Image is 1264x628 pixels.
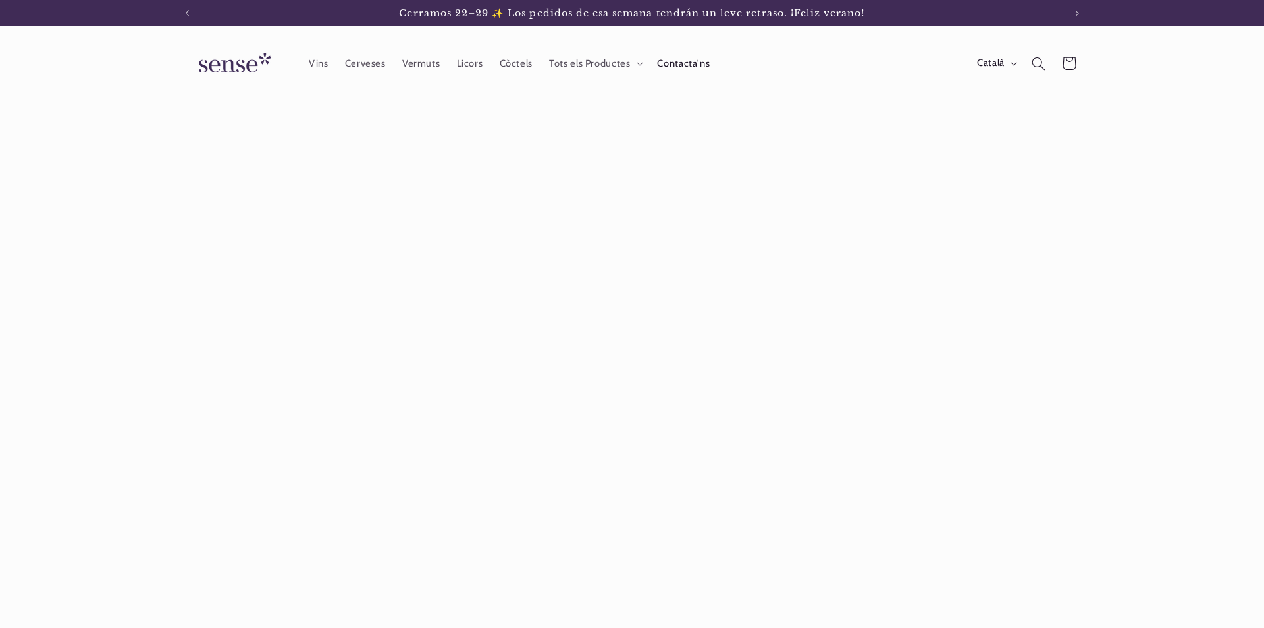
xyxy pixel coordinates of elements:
[399,7,864,19] span: Cerramos 22–29 ✨ Los pedidos de esa semana tendrán un leve retraso. ¡Feliz verano!
[969,50,1024,76] button: Català
[300,49,336,78] a: Vins
[336,49,394,78] a: Cerveses
[541,49,649,78] summary: Tots els Productes
[345,57,386,70] span: Cerveses
[448,49,491,78] a: Licors
[649,49,718,78] a: Contacta'ns
[183,45,282,82] img: Sense
[402,57,440,70] span: Vermuts
[491,49,541,78] a: Còctels
[309,57,329,70] span: Vins
[549,57,630,70] span: Tots els Productes
[457,57,483,70] span: Licors
[1023,48,1053,78] summary: Cerca
[500,57,533,70] span: Còctels
[657,57,710,70] span: Contacta'ns
[977,56,1005,71] span: Català
[178,40,287,88] a: Sense
[394,49,448,78] a: Vermuts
